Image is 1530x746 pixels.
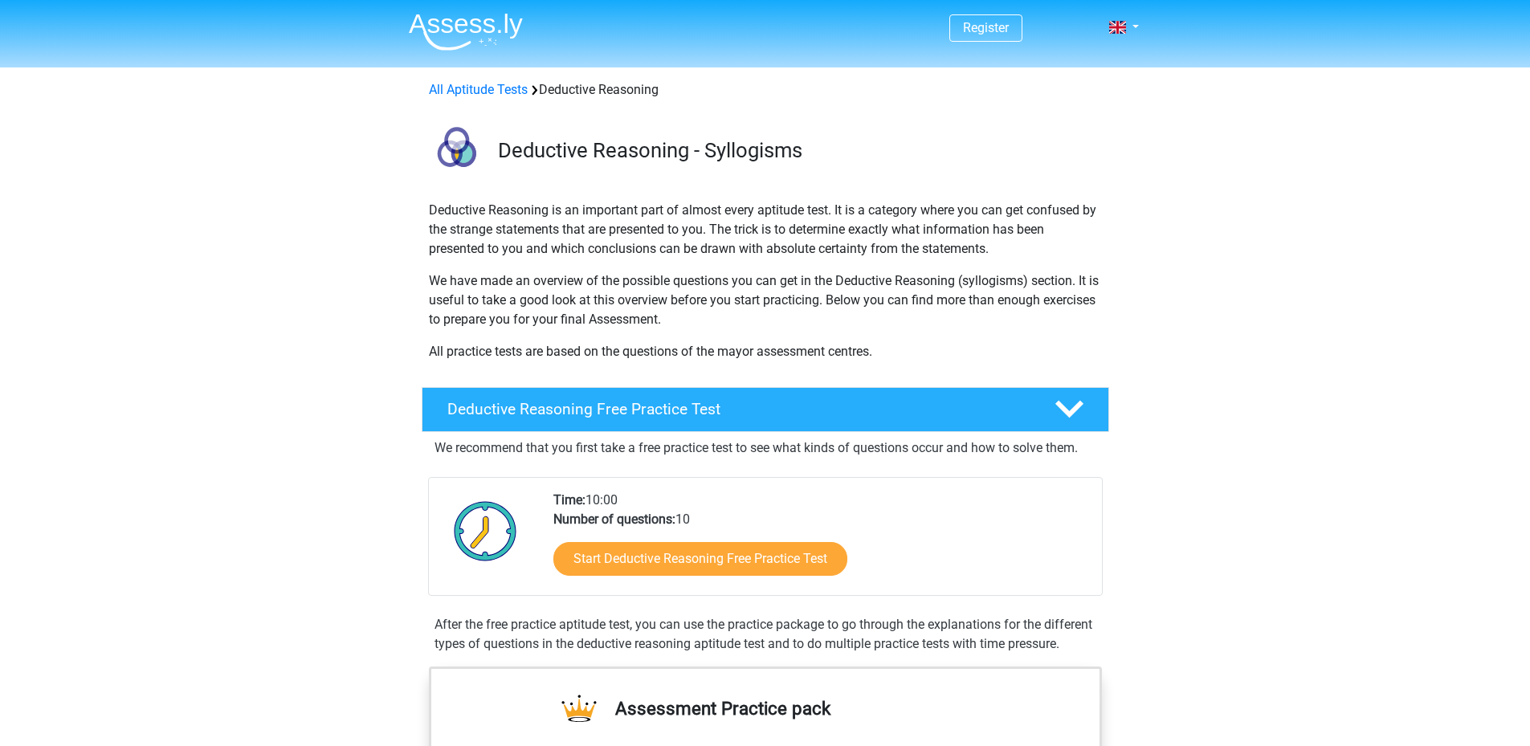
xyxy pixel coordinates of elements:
p: Deductive Reasoning is an important part of almost every aptitude test. It is a category where yo... [429,201,1102,259]
div: Deductive Reasoning [422,80,1108,100]
img: Clock [445,491,526,571]
p: We have made an overview of the possible questions you can get in the Deductive Reasoning (syllog... [429,271,1102,329]
div: After the free practice aptitude test, you can use the practice package to go through the explana... [428,615,1103,654]
b: Time: [553,492,585,508]
h3: Deductive Reasoning - Syllogisms [498,138,1096,163]
div: 10:00 10 [541,491,1101,595]
b: Number of questions: [553,512,675,527]
h4: Deductive Reasoning Free Practice Test [447,400,1029,418]
img: deductive reasoning [422,119,491,187]
p: All practice tests are based on the questions of the mayor assessment centres. [429,342,1102,361]
img: Assessly [409,13,523,51]
a: Register [963,20,1009,35]
a: Deductive Reasoning Free Practice Test [415,387,1116,432]
a: All Aptitude Tests [429,82,528,97]
a: Start Deductive Reasoning Free Practice Test [553,542,847,576]
p: We recommend that you first take a free practice test to see what kinds of questions occur and ho... [435,438,1096,458]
